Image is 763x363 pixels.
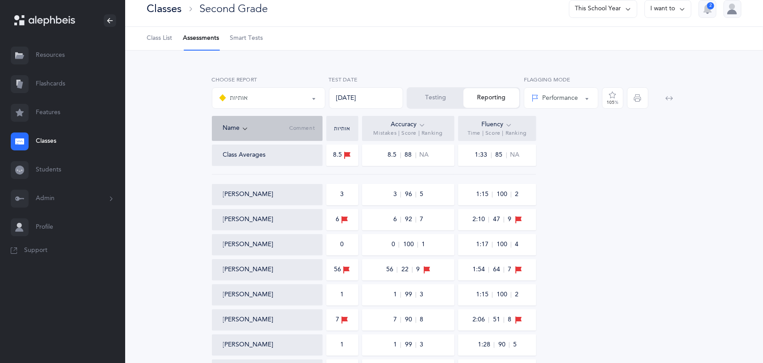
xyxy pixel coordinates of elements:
span: 1:15 [476,192,493,197]
span: 0 [391,242,399,248]
span: NA [420,151,429,160]
span: 96 [405,192,416,197]
span: 1 [393,292,401,298]
span: 2:10 [472,217,489,222]
span: 1:33 [475,152,492,158]
div: Class Averages [223,151,266,160]
span: % [615,100,619,105]
div: Name [223,124,290,133]
span: 7 [420,215,423,224]
span: Smart Tests [230,34,263,43]
div: 105 [607,100,619,105]
span: 100 [496,242,511,248]
button: [PERSON_NAME] [223,215,274,224]
span: 8.5 [388,152,401,158]
span: 1:54 [472,267,489,273]
div: 56 [334,265,350,275]
span: 5 [513,341,517,350]
span: 47 [493,217,504,222]
span: 85 [495,152,507,158]
span: Support [24,246,47,255]
span: 7 [508,265,511,274]
div: 3 [341,190,344,199]
div: אותיות [329,126,356,131]
button: [PERSON_NAME] [223,190,274,199]
span: 99 [405,292,416,298]
button: [PERSON_NAME] [223,265,274,274]
span: 100 [496,292,511,298]
span: 100 [403,242,418,248]
span: 2 [515,190,519,199]
span: 3 [393,192,401,197]
button: [PERSON_NAME] [223,341,274,350]
div: [DATE] [329,87,404,109]
span: Comment [289,125,315,132]
span: 2 [515,290,519,299]
span: 1:28 [477,342,494,348]
span: 64 [493,267,504,273]
div: 1 [341,341,344,350]
div: אותיות [219,93,248,103]
span: 56 [386,267,397,273]
span: Time | Score | Ranking [468,130,527,137]
span: 5 [420,190,423,199]
button: Performance [524,87,599,109]
span: 1 [393,342,401,348]
div: 6 [336,215,349,225]
span: 1 [422,240,425,249]
span: 1:17 [476,242,493,248]
button: Testing [408,88,464,108]
span: 3 [420,290,423,299]
span: 22 [401,267,413,273]
div: 0 [341,240,344,249]
div: 8.5 [333,150,351,160]
label: Flagging Mode [524,76,599,84]
button: [PERSON_NAME] [223,316,274,325]
span: 88 [405,152,416,158]
span: 9 [508,215,511,224]
span: 92 [405,217,416,222]
span: 100 [496,192,511,197]
span: 2:06 [472,317,489,323]
label: Test Date [329,76,404,84]
button: [PERSON_NAME] [223,240,274,249]
div: 1 [341,290,344,299]
span: 8 [420,316,423,325]
span: 99 [405,342,416,348]
div: 7 [336,315,349,325]
span: 3 [420,341,423,350]
span: 1:15 [476,292,493,298]
span: Class List [147,34,172,43]
span: Mistakes | Score | Ranking [374,130,443,137]
button: 105% [602,87,624,109]
span: NA [510,151,520,160]
span: 9 [416,265,420,274]
span: 90 [405,317,416,323]
span: 6 [393,217,401,222]
div: 2 [707,2,714,9]
span: 90 [498,342,510,348]
div: Fluency [482,120,513,130]
span: 51 [493,317,504,323]
span: 8 [508,316,511,325]
span: 7 [393,317,401,323]
div: Second Grade [199,1,268,16]
label: Choose report [212,76,325,84]
div: Accuracy [391,120,426,130]
div: Classes [147,1,181,16]
button: [PERSON_NAME] [223,290,274,299]
span: 4 [515,240,519,249]
button: אותיות [212,87,325,109]
div: Performance [531,94,578,103]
